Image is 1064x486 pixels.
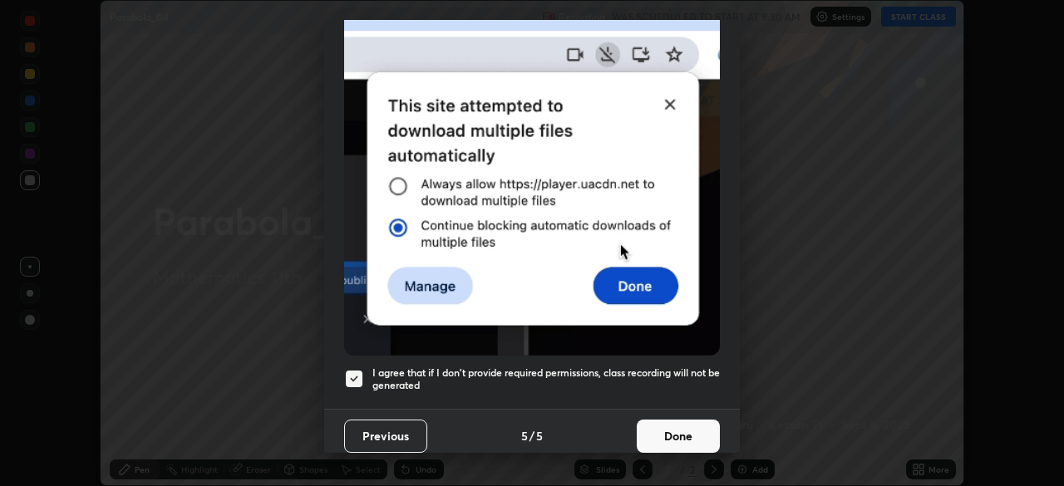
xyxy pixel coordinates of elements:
h4: 5 [536,427,543,444]
button: Previous [344,420,427,453]
h4: 5 [521,427,528,444]
h4: / [530,427,534,444]
button: Done [637,420,720,453]
h5: I agree that if I don't provide required permissions, class recording will not be generated [372,366,720,392]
